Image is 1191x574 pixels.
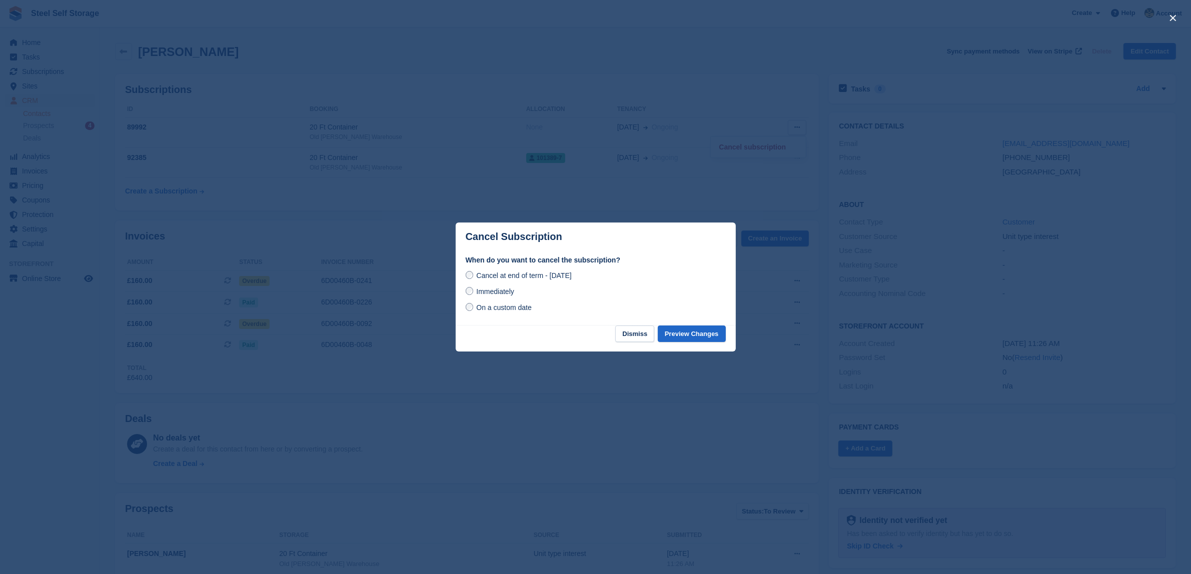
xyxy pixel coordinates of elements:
label: When do you want to cancel the subscription? [466,255,726,265]
button: Preview Changes [658,325,726,342]
input: Immediately [466,287,474,295]
p: Cancel Subscription [466,231,562,242]
button: close [1165,10,1181,26]
span: Cancel at end of term - [DATE] [476,271,571,279]
span: Immediately [476,287,514,295]
span: On a custom date [476,303,532,311]
button: Dismiss [615,325,654,342]
input: Cancel at end of term - [DATE] [466,271,474,279]
input: On a custom date [466,303,474,311]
